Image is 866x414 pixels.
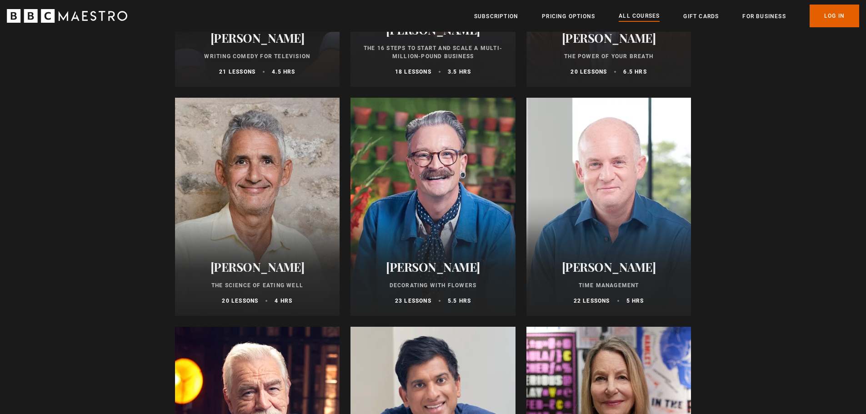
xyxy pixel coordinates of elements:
[526,98,691,316] a: [PERSON_NAME] Time Management 22 lessons 5 hrs
[361,23,505,37] h2: [PERSON_NAME]
[395,68,431,76] p: 18 lessons
[7,9,127,23] svg: BBC Maestro
[574,297,610,305] p: 22 lessons
[683,12,719,21] a: Gift Cards
[810,5,859,27] a: Log In
[623,68,646,76] p: 6.5 hrs
[186,52,329,60] p: Writing Comedy for Television
[186,281,329,289] p: The Science of Eating Well
[537,260,681,274] h2: [PERSON_NAME]
[350,98,516,316] a: [PERSON_NAME] Decorating With Flowers 23 lessons 5.5 hrs
[542,12,595,21] a: Pricing Options
[626,297,644,305] p: 5 hrs
[395,297,431,305] p: 23 lessons
[448,68,471,76] p: 3.5 hrs
[448,297,471,305] p: 5.5 hrs
[175,98,340,316] a: [PERSON_NAME] The Science of Eating Well 20 lessons 4 hrs
[537,31,681,45] h2: [PERSON_NAME]
[186,260,329,274] h2: [PERSON_NAME]
[219,68,255,76] p: 21 lessons
[537,281,681,289] p: Time Management
[571,68,607,76] p: 20 lessons
[361,260,505,274] h2: [PERSON_NAME]
[619,11,660,21] a: All Courses
[272,68,295,76] p: 4.5 hrs
[275,297,292,305] p: 4 hrs
[474,12,518,21] a: Subscription
[186,31,329,45] h2: [PERSON_NAME]
[361,281,505,289] p: Decorating With Flowers
[361,44,505,60] p: The 16 Steps to Start and Scale a Multi-Million-Pound Business
[474,5,859,27] nav: Primary
[742,12,786,21] a: For business
[537,52,681,60] p: The Power of Your Breath
[222,297,258,305] p: 20 lessons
